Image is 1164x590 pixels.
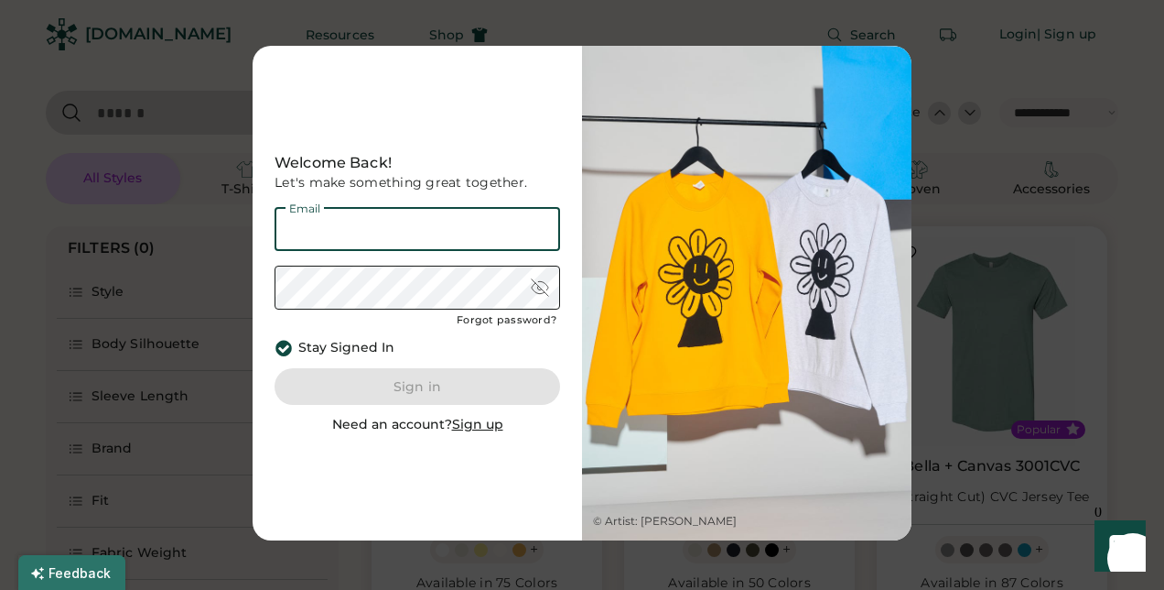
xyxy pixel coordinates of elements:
div: Stay Signed In [298,339,394,357]
div: © Artist: [PERSON_NAME] [593,514,737,530]
div: Email [286,203,324,214]
div: Welcome Back! [275,152,560,174]
img: Web-Rendered_Studio-51sRGB.jpg [582,46,911,541]
div: Let's make something great together. [275,174,560,192]
iframe: Front Chat [1077,508,1156,586]
u: Sign up [452,416,503,432]
div: Forgot password? [457,313,556,328]
button: Sign in [275,368,560,405]
div: Need an account? [332,416,503,434]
